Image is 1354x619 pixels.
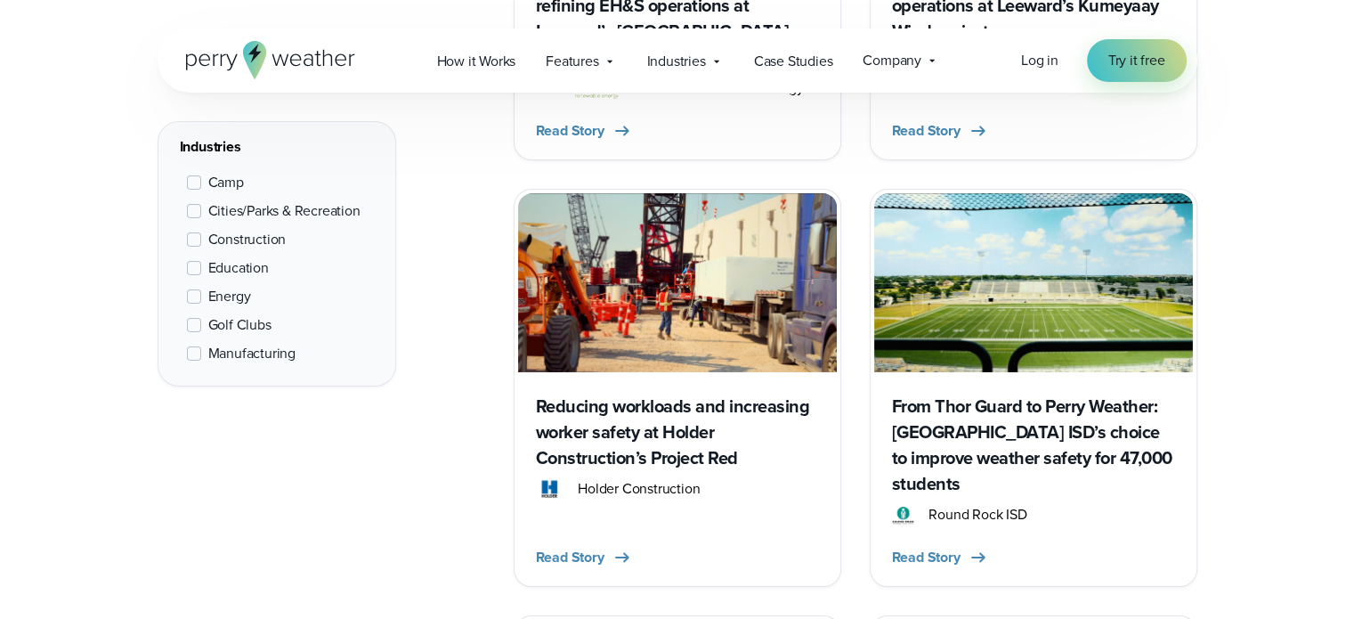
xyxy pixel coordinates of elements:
span: Education [208,257,269,279]
span: Log in [1021,50,1058,70]
a: Try it free [1087,39,1187,82]
a: How it Works [422,43,531,79]
span: Case Studies [754,51,833,72]
span: Read Story [892,120,961,142]
span: Read Story [892,547,961,568]
span: Company [863,50,921,71]
span: How it Works [437,51,516,72]
h3: From Thor Guard to Perry Weather: [GEOGRAPHIC_DATA] ISD’s choice to improve weather safety for 47... [892,394,1175,497]
img: Holder Construction Workers preparing construction materials to be lifted on a crane [518,193,837,372]
span: Construction [208,229,287,250]
h3: Reducing workloads and increasing worker safety at Holder Construction’s Project Red [536,394,819,471]
button: Read Story [536,547,633,568]
span: Golf Clubs [208,314,272,336]
a: Holder Construction Workers preparing construction materials to be lifted on a crane Reducing wor... [514,189,841,587]
span: Try it free [1108,50,1165,71]
span: Energy [208,286,251,307]
span: Manufacturing [208,343,296,364]
span: Round Rock ISD [928,504,1026,525]
div: Industries [180,136,374,158]
img: Round Rock ISD Logo [892,504,915,525]
span: Industries [647,51,706,72]
span: Read Story [536,120,604,142]
span: Cities/Parks & Recreation [208,200,361,222]
span: Read Story [536,547,604,568]
button: Read Story [892,547,989,568]
img: Round Rock ISD Football Field [874,193,1193,372]
span: Features [546,51,598,72]
span: Holder Construction [578,478,700,500]
span: Camp [208,172,244,193]
a: Round Rock ISD Football Field From Thor Guard to Perry Weather: [GEOGRAPHIC_DATA] ISD’s choice to... [870,189,1197,587]
button: Read Story [892,120,989,142]
button: Read Story [536,120,633,142]
a: Case Studies [739,43,848,79]
img: Holder.svg [536,478,564,500]
a: Log in [1021,50,1058,71]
